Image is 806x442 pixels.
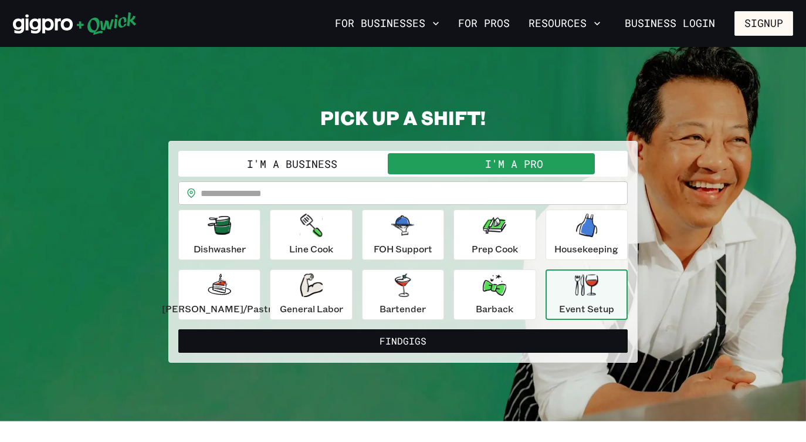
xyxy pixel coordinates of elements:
button: I'm a Business [181,153,403,174]
p: Barback [476,302,513,316]
button: Line Cook [270,210,352,260]
p: Dishwasher [194,242,246,256]
p: FOH Support [374,242,432,256]
button: I'm a Pro [403,153,625,174]
button: Event Setup [546,269,628,320]
button: For Businesses [330,14,444,33]
p: Prep Cook [472,242,518,256]
button: Barback [453,269,536,320]
button: FindGigs [178,329,628,353]
button: Housekeeping [546,210,628,260]
button: Signup [734,11,793,36]
button: [PERSON_NAME]/Pastry [178,269,260,320]
button: Dishwasher [178,210,260,260]
p: Line Cook [289,242,333,256]
button: Prep Cook [453,210,536,260]
p: Event Setup [559,302,614,316]
button: Bartender [362,269,444,320]
p: General Labor [280,302,343,316]
p: Housekeeping [554,242,618,256]
p: Bartender [380,302,426,316]
button: FOH Support [362,210,444,260]
button: General Labor [270,269,352,320]
button: Resources [524,14,605,33]
a: For Pros [453,14,514,33]
p: [PERSON_NAME]/Pastry [162,302,277,316]
h2: PICK UP A SHIFT! [168,106,638,129]
a: Business Login [615,11,725,36]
